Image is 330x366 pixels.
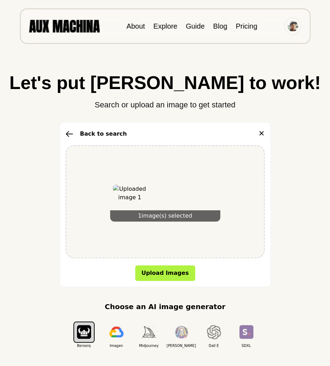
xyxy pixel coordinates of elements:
[77,325,91,339] img: Berserq
[213,22,227,30] a: Blog
[100,343,133,348] span: Imagen
[198,343,230,348] span: Dall E
[165,343,198,348] span: [PERSON_NAME]
[236,22,257,30] a: Pricing
[239,325,253,339] img: SDXL
[29,20,100,32] img: AUX MACHINA
[287,21,298,31] img: Avatar
[133,343,165,348] span: Midjourney
[110,210,220,222] div: 1 image(s) selected
[113,185,147,219] img: Uploaded image 1
[142,326,156,338] img: Midjourney
[126,22,145,30] a: About
[258,128,265,140] button: ✕
[7,92,323,111] p: Search or upload an image to get started
[174,325,188,338] img: Leonardo
[105,301,226,312] p: Choose an AI image generator
[230,343,263,348] span: SDXL
[135,265,195,281] button: Upload Images
[68,343,100,348] span: Berserq
[109,326,124,338] img: Imagen
[66,130,127,138] button: Back to search
[7,73,323,92] h1: Let's put [PERSON_NAME] to work!
[153,22,177,30] a: Explore
[207,325,221,339] img: Dall E
[186,22,204,30] a: Guide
